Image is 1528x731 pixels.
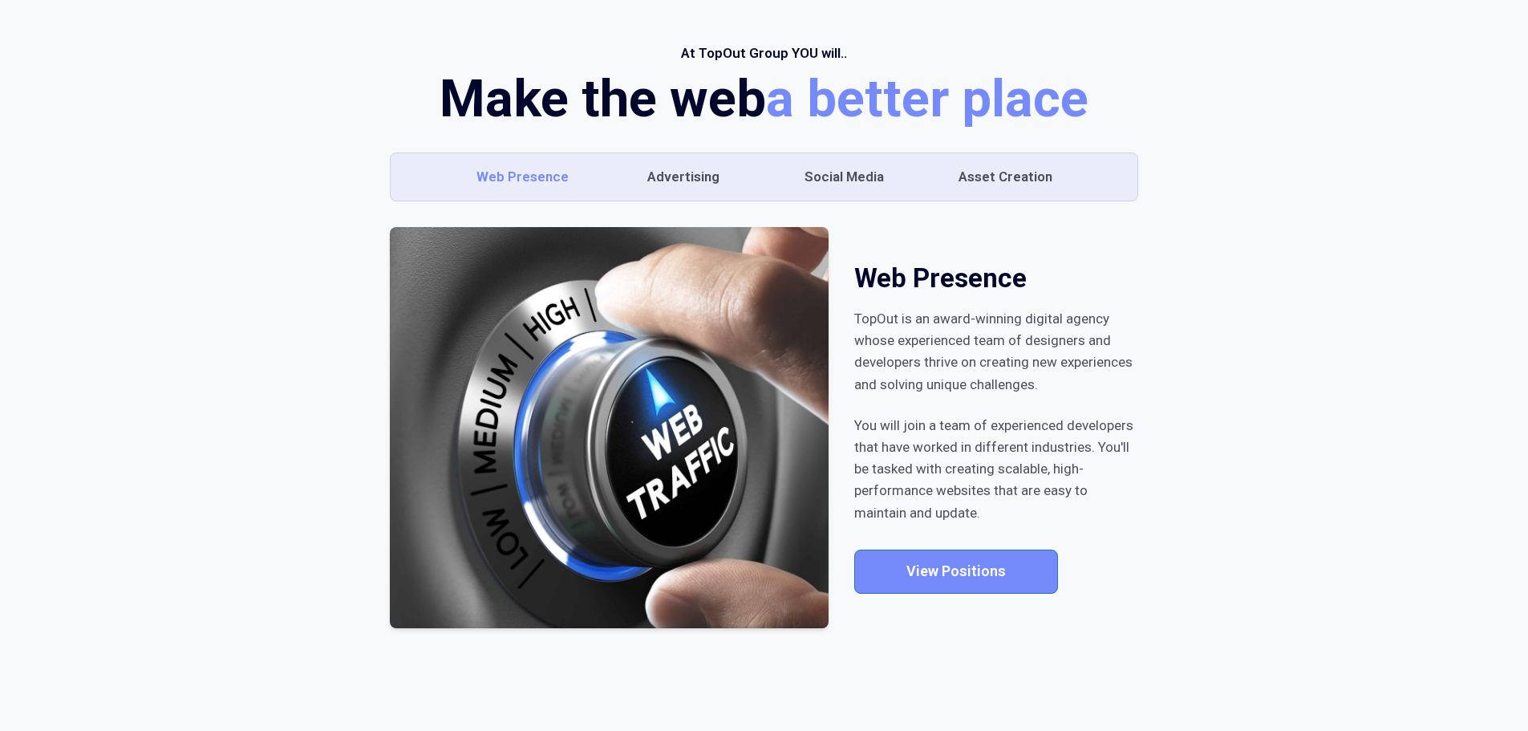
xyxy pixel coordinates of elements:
h4: Web Presence [854,262,1027,295]
div: At TopOut Group YOU will.. [681,43,847,64]
span: a better place [766,72,1088,126]
div: Social Media [805,166,884,188]
a: View Positions [854,550,1058,594]
h1: Make the web [440,72,1088,126]
div: Advertising [647,166,719,188]
div: You will join a team of experienced developers that have worked in different industries. You'll b... [854,415,1138,524]
div: TopOut is an award-winning digital agency whose experienced team of designers and developers thri... [854,308,1138,396]
div: Asset Creation [959,166,1052,188]
div: Web Presence [476,166,569,188]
